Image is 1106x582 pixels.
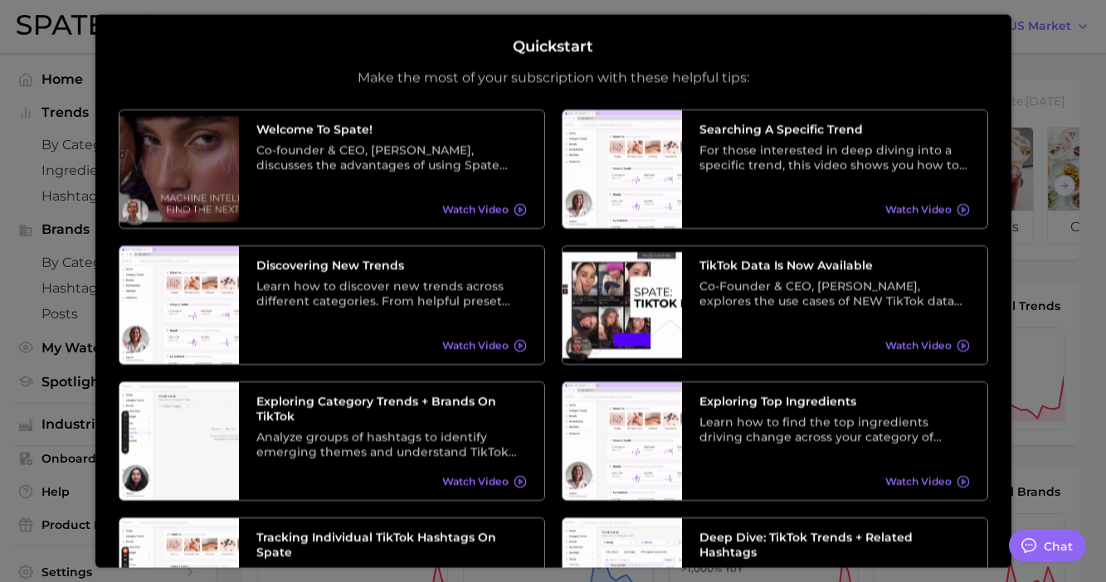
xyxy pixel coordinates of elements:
div: Analyze groups of hashtags to identify emerging themes and understand TikTok trends at a higher l... [256,429,527,458]
h3: Discovering New Trends [256,257,527,272]
span: Watch Video [442,339,509,352]
a: TikTok data is now availableCo-Founder & CEO, [PERSON_NAME], explores the use cases of NEW TikTok... [562,245,988,364]
span: Watch Video [442,475,509,487]
div: Learn how to find the top ingredients driving change across your category of choice. From broad c... [699,414,970,444]
span: Watch Video [885,475,952,487]
h3: Welcome to Spate! [256,121,527,136]
div: Co-founder & CEO, [PERSON_NAME], discusses the advantages of using Spate data as well as its vari... [256,142,527,172]
h3: Deep Dive: TikTok Trends + Related Hashtags [699,529,970,559]
div: Learn how to discover new trends across different categories. From helpful preset filters to diff... [256,278,527,308]
a: Searching A Specific TrendFor those interested in deep diving into a specific trend, this video s... [562,109,988,228]
span: Watch Video [885,339,952,352]
h3: TikTok data is now available [699,257,970,272]
h3: Exploring Category Trends + Brands on TikTok [256,393,527,423]
h3: Searching A Specific Trend [699,121,970,136]
a: Exploring Top IngredientsLearn how to find the top ingredients driving change across your categor... [562,381,988,500]
h3: Exploring Top Ingredients [699,393,970,408]
a: Welcome to Spate!Co-founder & CEO, [PERSON_NAME], discusses the advantages of using Spate data as... [119,109,545,228]
a: Exploring Category Trends + Brands on TikTokAnalyze groups of hashtags to identify emerging theme... [119,381,545,500]
span: Watch Video [442,203,509,216]
p: Make the most of your subscription with these helpful tips: [358,69,749,85]
span: Watch Video [885,203,952,216]
div: For those interested in deep diving into a specific trend, this video shows you how to search tre... [699,142,970,172]
h2: Quickstart [513,38,593,56]
a: Discovering New TrendsLearn how to discover new trends across different categories. From helpful ... [119,245,545,364]
h3: Tracking Individual TikTok Hashtags on Spate [256,529,527,559]
div: Co-Founder & CEO, [PERSON_NAME], explores the use cases of NEW TikTok data and its relationship w... [699,278,970,308]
